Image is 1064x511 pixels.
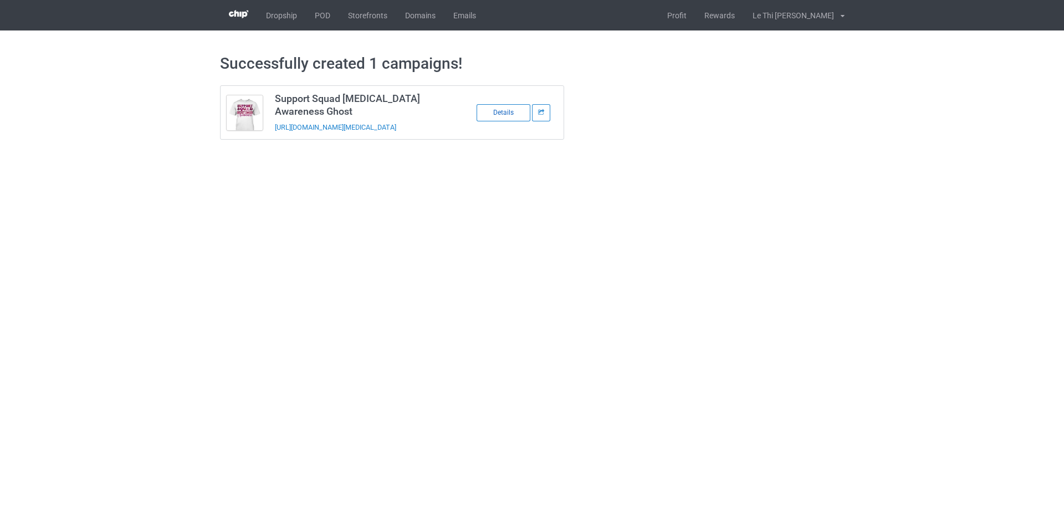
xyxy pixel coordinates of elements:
[229,10,248,18] img: 3d383065fc803cdd16c62507c020ddf8.png
[275,123,396,131] a: [URL][DOMAIN_NAME][MEDICAL_DATA]
[220,54,845,74] h1: Successfully created 1 campaigns!
[477,104,530,121] div: Details
[744,2,834,29] div: Le Thi [PERSON_NAME]
[275,92,450,117] h3: Support Squad [MEDICAL_DATA] Awareness Ghost
[477,108,532,116] a: Details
